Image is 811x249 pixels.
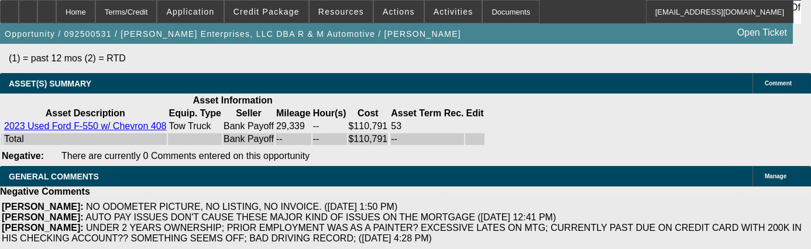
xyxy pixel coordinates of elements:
button: Resources [310,1,373,23]
td: $110,791 [348,120,389,132]
div: Total [4,134,166,144]
span: NO ODOMETER PICTURE, NO LISTING, NO INVOICE. ([DATE] 1:50 PM) [86,202,397,212]
span: GENERAL COMMENTS [9,172,99,181]
p: (1) = past 12 mos (2) = RTD [9,53,811,64]
button: Actions [374,1,424,23]
span: Comment [765,80,792,87]
b: Seller [236,108,262,118]
td: -- [312,133,347,145]
b: Cost [358,108,379,118]
th: Equip. Type [168,108,221,119]
span: Actions [383,7,415,16]
td: $110,791 [348,133,389,145]
a: Open Ticket [733,23,792,43]
button: Activities [425,1,482,23]
span: AUTO PAY ISSUES DON'T CAUSE THESE MAJOR KIND OF ISSUES ON THE MORTGAGE ([DATE] 12:41 PM) [85,212,556,222]
button: Application [157,1,223,23]
b: Asset Term Rec. [391,108,463,118]
b: Mileage [276,108,311,118]
b: Asset Description [46,108,125,118]
td: Tow Truck [168,120,221,132]
a: 2023 Used Ford F-550 w/ Chevron 408 [4,121,166,131]
th: Edit [465,108,484,119]
span: Credit Package [233,7,300,16]
span: Application [166,7,214,16]
b: Asset Information [193,95,273,105]
button: Credit Package [225,1,308,23]
span: Activities [434,7,473,16]
span: Resources [318,7,364,16]
span: Manage [765,173,786,179]
span: ASSET(S) SUMMARY [9,79,91,88]
td: 53 [390,120,464,132]
b: [PERSON_NAME]: [2,223,84,233]
span: Opportunity / 092500531 / [PERSON_NAME] Enterprises, LLC DBA R & M Automotive / [PERSON_NAME] [5,29,461,39]
th: Asset Term Recommendation [390,108,464,119]
b: Hour(s) [313,108,346,118]
b: [PERSON_NAME]: [2,212,84,222]
td: -- [276,133,311,145]
td: 29,339 [276,120,311,132]
span: There are currently 0 Comments entered on this opportunity [61,151,310,161]
span: UNDER 2 YEARS OWNERSHIP; PRIOR EMPLOYMENT WAS AS A PAINTER? EXCESSIVE LATES ON MTG; CURRENTLY PAS... [2,223,802,243]
b: [PERSON_NAME]: [2,202,84,212]
td: Bank Payoff [223,120,274,132]
td: -- [390,133,464,145]
td: Bank Payoff [223,133,274,145]
td: -- [312,120,347,132]
b: Negative: [2,151,44,161]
